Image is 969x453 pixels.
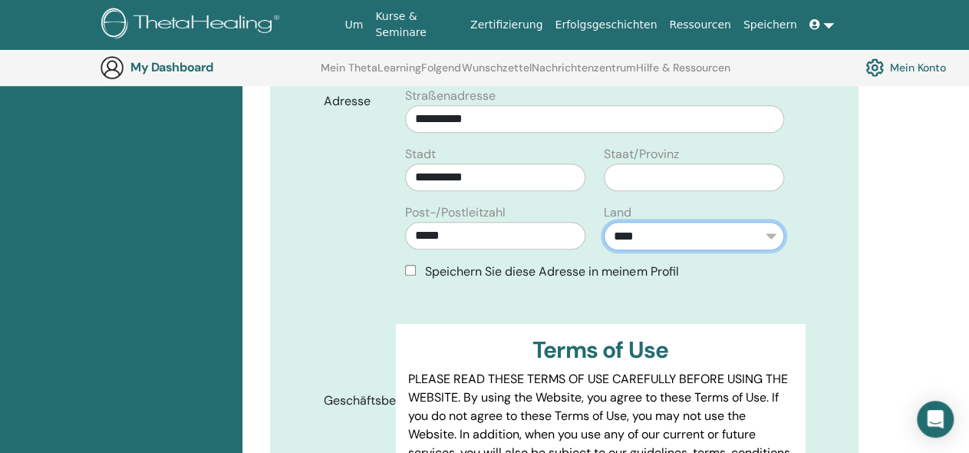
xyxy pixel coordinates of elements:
a: Um [338,11,369,39]
a: Wunschzettel [462,61,532,86]
img: generic-user-icon.jpg [100,55,124,80]
a: Hilfe & Ressourcen [636,61,730,86]
a: Mein ThetaLearning [321,61,421,86]
label: Adresse [312,87,397,116]
label: Straßenadresse [405,87,496,105]
div: Open Intercom Messenger [917,401,954,438]
label: Post-/Postleitzahl [405,203,506,222]
img: cog.svg [865,55,884,81]
label: Geschäftsbedingungen [312,386,397,415]
a: Kurse & Seminare [369,2,464,47]
a: Folgend [421,61,461,86]
label: Stadt [405,145,436,164]
a: Mein Konto [865,55,946,81]
a: Speichern [737,11,803,39]
a: Erfolgsgeschichten [549,11,663,39]
span: Speichern Sie diese Adresse in meinem Profil [425,263,678,279]
h3: My Dashboard [130,60,284,74]
a: Ressourcen [663,11,737,39]
h3: Terms of Use [408,336,793,364]
a: Zertifizierung [464,11,549,39]
img: logo.png [101,8,285,42]
a: Nachrichtenzentrum [532,61,636,86]
label: Land [604,203,631,222]
label: Staat/Provinz [604,145,679,164]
